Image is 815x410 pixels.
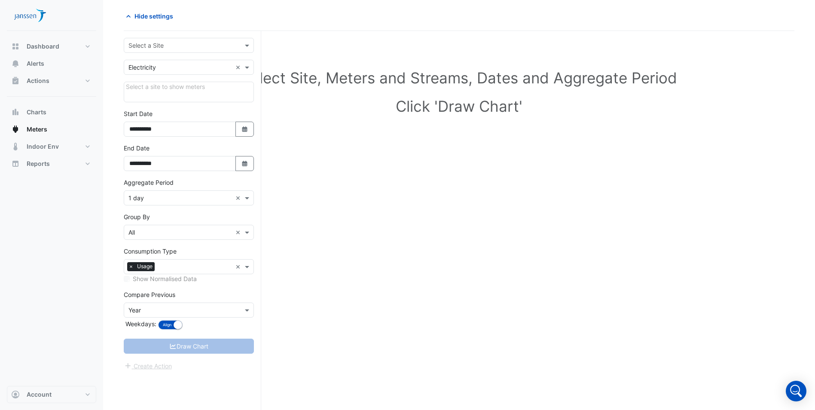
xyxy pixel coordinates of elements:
span: Reports [27,159,50,168]
span: Meters [27,125,47,134]
button: Actions [7,72,96,89]
span: Clear [235,262,243,271]
button: Account [7,386,96,403]
app-icon: Charts [11,108,20,116]
button: Reports [7,155,96,172]
app-icon: Alerts [11,59,20,68]
span: Account [27,390,52,399]
h1: Click 'Draw Chart' [137,97,781,115]
span: Charts [27,108,46,116]
app-escalated-ticket-create-button: Please correct errors first [124,361,172,369]
fa-icon: Select Date [241,160,249,167]
label: End Date [124,144,150,153]
span: Hide settings [134,12,173,21]
span: Alerts [27,59,44,68]
h1: Select Site, Meters and Streams, Dates and Aggregate Period [137,69,781,87]
label: Consumption Type [124,247,177,256]
span: Actions [27,76,49,85]
div: Select meters or streams to enable normalisation [124,274,254,283]
label: Start Date [124,109,153,118]
button: Dashboard [7,38,96,55]
img: Company Logo [10,7,49,24]
span: Clear [235,63,243,72]
button: Meters [7,121,96,138]
fa-icon: Select Date [241,125,249,133]
label: Weekdays: [124,319,156,328]
span: × [127,262,135,271]
app-icon: Indoor Env [11,142,20,151]
div: Open Intercom Messenger [786,381,806,401]
label: Compare Previous [124,290,175,299]
app-icon: Actions [11,76,20,85]
app-icon: Reports [11,159,20,168]
span: Indoor Env [27,142,59,151]
span: Dashboard [27,42,59,51]
span: Clear [235,193,243,202]
label: Group By [124,212,150,221]
span: Usage [135,262,155,271]
button: Charts [7,104,96,121]
label: Aggregate Period [124,178,174,187]
app-icon: Meters [11,125,20,134]
button: Indoor Env [7,138,96,155]
button: Alerts [7,55,96,72]
span: Clear [235,228,243,237]
app-icon: Dashboard [11,42,20,51]
div: Click Update or Cancel in Details panel [124,82,254,102]
label: Show Normalised Data [133,274,197,283]
button: Hide settings [124,9,179,24]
